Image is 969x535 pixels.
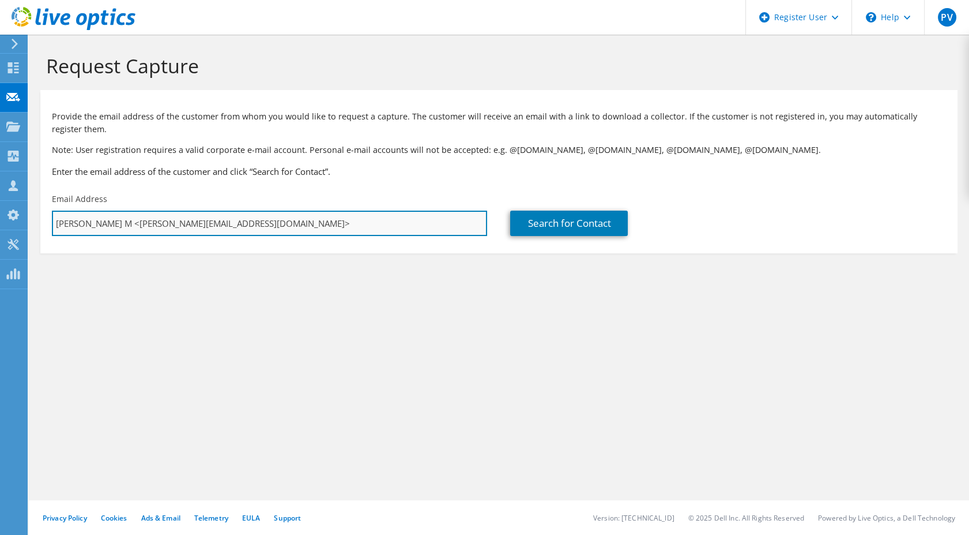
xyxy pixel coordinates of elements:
[52,110,946,136] p: Provide the email address of the customer from whom you would like to request a capture. The cust...
[688,513,804,523] li: © 2025 Dell Inc. All Rights Reserved
[866,12,876,23] svg: \n
[52,144,946,156] p: Note: User registration requires a valid corporate e-mail account. Personal e-mail accounts will ...
[242,513,260,523] a: EULA
[938,8,956,27] span: PV
[593,513,674,523] li: Version: [TECHNICAL_ID]
[101,513,127,523] a: Cookies
[141,513,180,523] a: Ads & Email
[52,193,107,205] label: Email Address
[510,211,628,236] a: Search for Contact
[52,165,946,178] h3: Enter the email address of the customer and click “Search for Contact”.
[46,54,946,78] h1: Request Capture
[43,513,87,523] a: Privacy Policy
[274,513,301,523] a: Support
[194,513,228,523] a: Telemetry
[818,513,955,523] li: Powered by Live Optics, a Dell Technology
